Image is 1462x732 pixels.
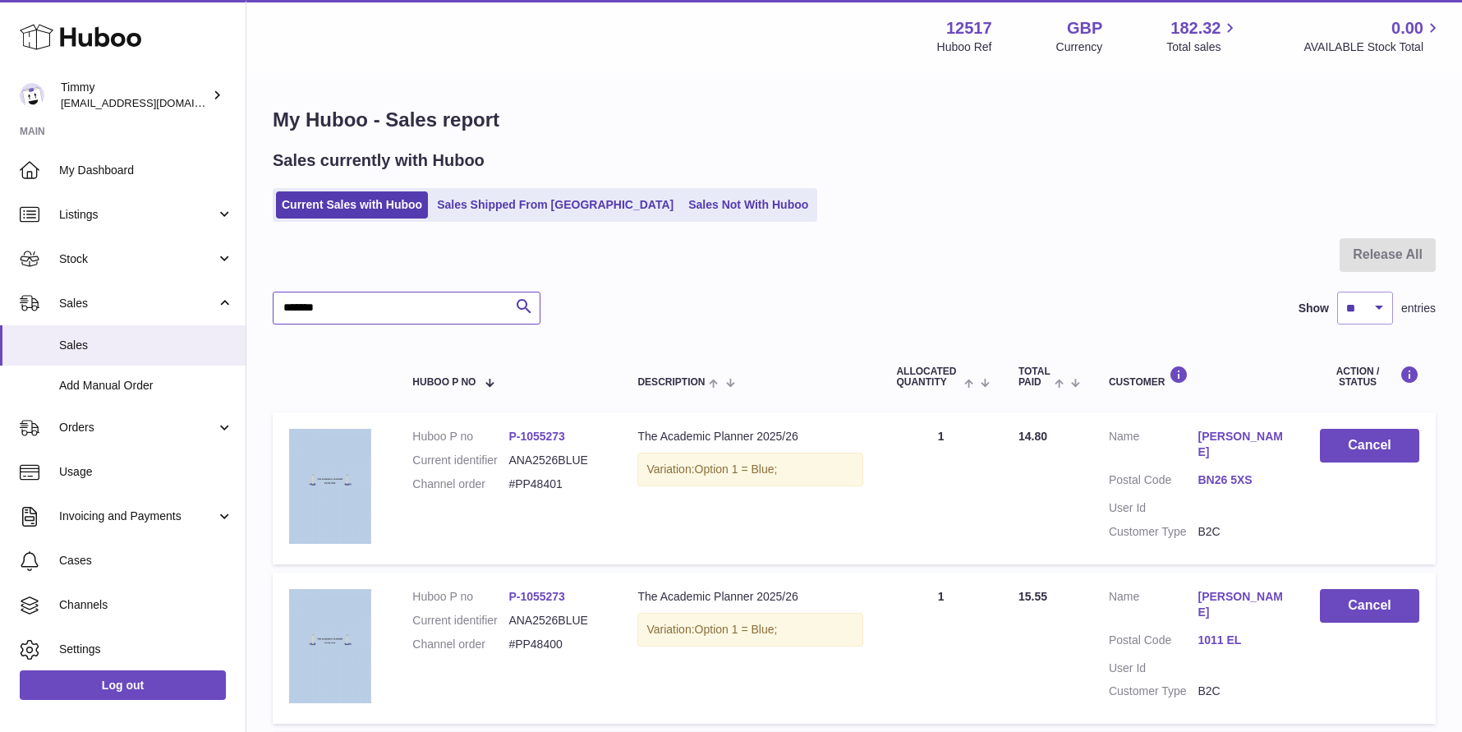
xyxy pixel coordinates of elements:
[1303,39,1442,55] span: AVAILABLE Stock Total
[1109,589,1198,624] dt: Name
[946,17,992,39] strong: 12517
[637,429,863,444] div: The Academic Planner 2025/26
[637,589,863,605] div: The Academic Planner 2025/26
[412,453,508,468] dt: Current identifier
[289,589,371,704] img: 125171755599458.png
[508,453,605,468] dd: ANA2526BLUE
[637,613,863,647] div: Variation:
[1018,366,1051,388] span: Total paid
[1391,17,1423,39] span: 0.00
[59,207,216,223] span: Listings
[1109,500,1198,516] dt: User Id
[1401,301,1436,316] span: entries
[59,338,233,353] span: Sales
[1198,589,1287,620] a: [PERSON_NAME]
[59,251,216,267] span: Stock
[508,430,565,443] a: P-1055273
[1067,17,1102,39] strong: GBP
[637,453,863,486] div: Variation:
[59,464,233,480] span: Usage
[1299,301,1329,316] label: Show
[59,420,216,435] span: Orders
[508,476,605,492] dd: #PP48401
[937,39,992,55] div: Huboo Ref
[1109,524,1198,540] dt: Customer Type
[61,80,209,111] div: Timmy
[59,163,233,178] span: My Dashboard
[431,191,679,219] a: Sales Shipped From [GEOGRAPHIC_DATA]
[1166,39,1239,55] span: Total sales
[1198,524,1287,540] dd: B2C
[683,191,814,219] a: Sales Not With Huboo
[412,589,508,605] dt: Huboo P no
[695,623,778,636] span: Option 1 = Blue;
[59,597,233,613] span: Channels
[695,463,778,476] span: Option 1 = Blue;
[412,476,508,492] dt: Channel order
[637,377,705,388] span: Description
[59,378,233,394] span: Add Manual Order
[412,429,508,444] dt: Huboo P no
[412,377,476,388] span: Huboo P no
[1170,17,1221,39] span: 182.32
[896,366,959,388] span: ALLOCATED Quantity
[1018,590,1047,603] span: 15.55
[1109,661,1198,676] dt: User Id
[1320,366,1419,388] div: Action / Status
[276,191,428,219] a: Current Sales with Huboo
[508,637,605,652] dd: #PP48400
[1109,472,1198,492] dt: Postal Code
[508,613,605,628] dd: ANA2526BLUE
[1198,684,1287,699] dd: B2C
[59,553,233,569] span: Cases
[880,412,1002,564] td: 1
[273,150,485,172] h2: Sales currently with Huboo
[1109,633,1198,652] dt: Postal Code
[61,96,241,109] span: [EMAIL_ADDRESS][DOMAIN_NAME]
[1320,589,1419,623] button: Cancel
[1109,684,1198,699] dt: Customer Type
[1198,472,1287,488] a: BN26 5XS
[412,637,508,652] dt: Channel order
[59,296,216,311] span: Sales
[1166,17,1239,55] a: 182.32 Total sales
[289,429,371,544] img: 125171755599458.png
[1320,429,1419,463] button: Cancel
[59,509,216,524] span: Invoicing and Payments
[508,590,565,603] a: P-1055273
[1109,366,1287,388] div: Customer
[1109,429,1198,464] dt: Name
[1198,633,1287,648] a: 1011 EL
[1198,429,1287,460] a: [PERSON_NAME]
[1303,17,1442,55] a: 0.00 AVAILABLE Stock Total
[412,613,508,628] dt: Current identifier
[59,642,233,657] span: Settings
[880,573,1002,724] td: 1
[1056,39,1103,55] div: Currency
[1018,430,1047,443] span: 14.80
[20,670,226,700] a: Log out
[273,107,1436,133] h1: My Huboo - Sales report
[20,83,44,108] img: support@pumpkinproductivity.org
